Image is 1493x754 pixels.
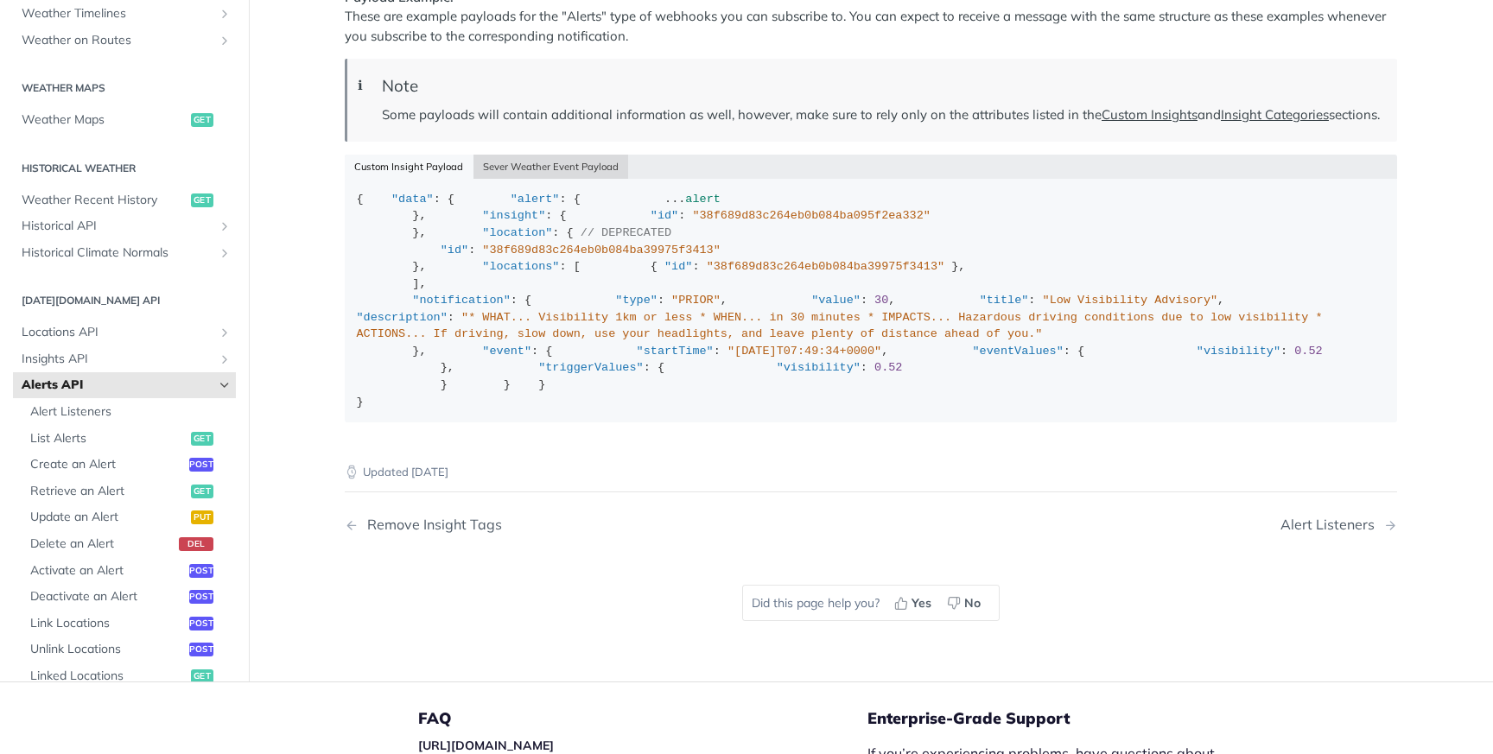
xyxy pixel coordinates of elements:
[1280,516,1397,533] a: Next Page: Alert Listeners
[651,209,678,222] span: "id"
[874,361,902,374] span: 0.52
[13,320,236,346] a: Locations APIShow subpages for Locations API
[345,499,1397,550] nav: Pagination Controls
[482,260,559,273] span: "locations"
[30,483,187,500] span: Retrieve an Alert
[482,226,552,239] span: "location"
[30,535,175,553] span: Delete an Alert
[382,105,1380,125] p: Some payloads will contain additional information as well, however, make sure to rely only on the...
[685,193,721,206] span: alert
[980,294,1029,307] span: "title"
[964,594,981,612] span: No
[777,361,861,374] span: "visibility"
[189,459,213,472] span: post
[22,377,213,395] span: Alerts API
[727,345,881,358] span: "[DATE]T07:49:34+0000"
[692,209,930,222] span: "38f689d83c264eb0b084ba095f2ea332"
[30,510,187,527] span: Update an Alert
[191,485,213,498] span: get
[30,642,185,659] span: Unlink Locations
[13,161,236,176] h2: Historical Weather
[22,192,187,209] span: Weather Recent History
[30,668,187,685] span: Linked Locations
[345,464,1397,481] p: Updated [DATE]
[218,34,232,48] button: Show subpages for Weather on Routes
[707,260,944,273] span: "38f689d83c264eb0b084ba39975f3413"
[482,209,545,222] span: "insight"
[664,260,692,273] span: "id"
[22,505,236,531] a: Update an Alertput
[357,191,1386,410] div: { : { : { }, : { : }, : { : }, : [ { : }, ], : { : , : , : , : }, : { : , : { : }, : { : } } } }
[13,80,236,96] h2: Weather Maps
[671,294,721,307] span: "PRIOR"
[473,155,629,179] button: Sever Weather Event Payload
[1294,345,1322,358] span: 0.52
[391,193,434,206] span: "data"
[874,294,888,307] span: 30
[418,708,867,729] h5: FAQ
[357,311,448,324] span: "description"
[615,294,658,307] span: "type"
[418,738,554,753] a: [URL][DOMAIN_NAME]
[637,345,714,358] span: "startTime"
[941,590,990,616] button: No
[179,537,213,551] span: del
[412,294,510,307] span: "notification"
[189,617,213,630] span: post
[22,663,236,689] a: Linked Locationsget
[888,590,941,616] button: Yes
[482,244,720,257] span: "38f689d83c264eb0b084ba39975f3413"
[22,426,236,452] a: List Alertsget
[538,361,644,374] span: "triggerValues"
[218,379,232,393] button: Hide subpages for Alerts API
[1043,294,1218,307] span: "Low Visibility Advisory"
[191,432,213,446] span: get
[867,708,1272,729] h5: Enterprise-Grade Support
[811,294,861,307] span: "value"
[13,107,236,133] a: Weather Mapsget
[1102,106,1198,123] a: Custom Insights
[22,218,213,235] span: Historical API
[357,311,1330,341] span: "* WHAT... Visibility 1km or less * WHEN... in 30 minutes * IMPACTS... Hazardous driving conditio...
[13,1,236,27] a: Weather TimelinesShow subpages for Weather Timelines
[22,111,187,129] span: Weather Maps
[22,351,213,368] span: Insights API
[1280,516,1383,533] div: Alert Listeners
[189,564,213,578] span: post
[30,562,185,580] span: Activate an Alert
[482,345,531,358] span: "event"
[382,76,1380,96] div: Note
[581,226,671,239] span: // DEPRECATED
[191,193,213,207] span: get
[189,643,213,657] span: post
[189,591,213,605] span: post
[218,326,232,340] button: Show subpages for Locations API
[345,516,796,533] a: Previous Page: Remove Insight Tags
[30,457,185,474] span: Create an Alert
[30,589,185,606] span: Deactivate an Alert
[664,193,685,206] span: ...
[13,28,236,54] a: Weather on RoutesShow subpages for Weather on Routes
[22,558,236,584] a: Activate an Alertpost
[1221,106,1329,123] a: Insight Categories
[22,399,236,425] a: Alert Listeners
[30,615,185,632] span: Link Locations
[13,373,236,399] a: Alerts APIHide subpages for Alerts API
[22,611,236,637] a: Link Locationspost
[912,594,931,612] span: Yes
[218,219,232,233] button: Show subpages for Historical API
[191,511,213,525] span: put
[13,240,236,266] a: Historical Climate NormalsShow subpages for Historical Climate Normals
[22,531,236,557] a: Delete an Alertdel
[1197,345,1280,358] span: "visibility"
[511,193,560,206] span: "alert"
[22,478,236,504] a: Retrieve an Alertget
[973,345,1064,358] span: "eventValues"
[13,346,236,372] a: Insights APIShow subpages for Insights API
[218,246,232,260] button: Show subpages for Historical Climate Normals
[191,113,213,127] span: get
[359,516,502,533] div: Remove Insight Tags
[22,5,213,22] span: Weather Timelines
[191,669,213,683] span: get
[30,403,232,421] span: Alert Listeners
